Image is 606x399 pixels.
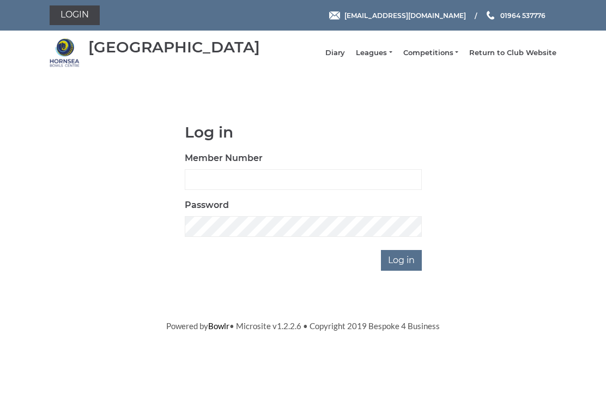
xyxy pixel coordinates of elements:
span: [EMAIL_ADDRESS][DOMAIN_NAME] [344,11,466,19]
div: [GEOGRAPHIC_DATA] [88,39,260,56]
h1: Log in [185,124,422,141]
a: Competitions [403,48,458,58]
span: 01964 537776 [500,11,546,19]
a: Email [EMAIL_ADDRESS][DOMAIN_NAME] [329,10,466,21]
a: Phone us 01964 537776 [485,10,546,21]
a: Login [50,5,100,25]
img: Phone us [487,11,494,20]
img: Hornsea Bowls Centre [50,38,80,68]
input: Log in [381,250,422,271]
span: Powered by • Microsite v1.2.2.6 • Copyright 2019 Bespoke 4 Business [166,321,440,331]
img: Email [329,11,340,20]
a: Return to Club Website [469,48,556,58]
a: Diary [325,48,345,58]
label: Member Number [185,152,263,165]
a: Leagues [356,48,392,58]
a: Bowlr [208,321,229,331]
label: Password [185,199,229,212]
